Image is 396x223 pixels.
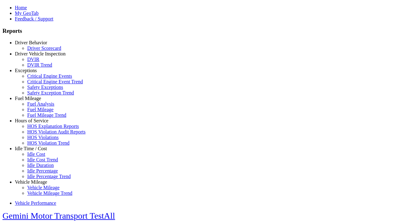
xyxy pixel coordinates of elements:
[27,185,59,190] a: Vehicle Mileage
[15,40,47,45] a: Driver Behavior
[27,46,61,51] a: Driver Scorecard
[15,118,48,123] a: Hours of Service
[27,57,39,62] a: DVIR
[27,73,72,79] a: Critical Engine Events
[27,107,54,112] a: Fuel Mileage
[15,200,56,206] a: Vehicle Performance
[27,135,58,140] a: HOS Violations
[27,151,45,157] a: Idle Cost
[27,168,58,173] a: Idle Percentage
[2,211,115,221] a: Gemini Motor Transport TestAll
[15,96,41,101] a: Fuel Mileage
[15,179,47,185] a: Vehicle Mileage
[27,129,86,134] a: HOS Violation Audit Reports
[15,146,47,151] a: Idle Time / Cost
[27,190,72,196] a: Vehicle Mileage Trend
[27,163,54,168] a: Idle Duration
[15,11,39,16] a: My GeoTab
[27,85,63,90] a: Safety Exceptions
[2,28,394,34] h3: Reports
[27,112,66,118] a: Fuel Mileage Trend
[15,68,37,73] a: Exceptions
[15,51,66,56] a: Driver Vehicle Inspection
[27,79,83,84] a: Critical Engine Event Trend
[27,90,74,95] a: Safety Exception Trend
[15,16,53,21] a: Feedback / Support
[27,124,79,129] a: HOS Explanation Reports
[27,140,70,146] a: HOS Violation Trend
[15,5,27,10] a: Home
[27,62,52,68] a: DVIR Trend
[27,174,71,179] a: Idle Percentage Trend
[27,101,54,107] a: Fuel Analysis
[27,157,58,162] a: Idle Cost Trend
